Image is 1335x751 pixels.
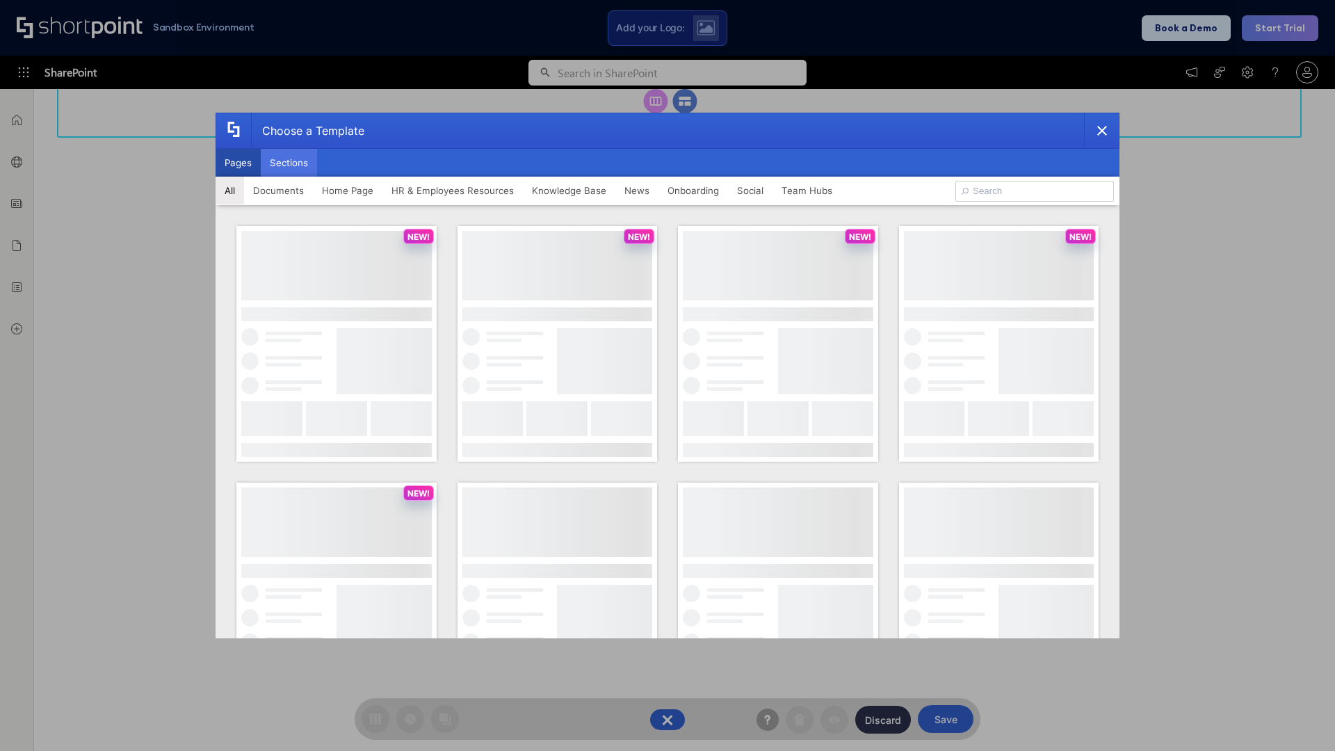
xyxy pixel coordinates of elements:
p: NEW! [407,488,430,499]
button: HR & Employees Resources [382,177,523,204]
button: All [216,177,244,204]
p: NEW! [1069,232,1092,242]
p: NEW! [849,232,871,242]
div: template selector [216,113,1119,638]
p: NEW! [628,232,650,242]
button: Social [728,177,772,204]
button: Sections [261,149,317,177]
button: Pages [216,149,261,177]
button: Documents [244,177,313,204]
button: Knowledge Base [523,177,615,204]
button: Team Hubs [772,177,841,204]
button: Onboarding [658,177,728,204]
button: Home Page [313,177,382,204]
button: News [615,177,658,204]
input: Search [955,181,1114,202]
p: NEW! [407,232,430,242]
div: Choose a Template [251,113,364,148]
iframe: Chat Widget [1265,684,1335,751]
